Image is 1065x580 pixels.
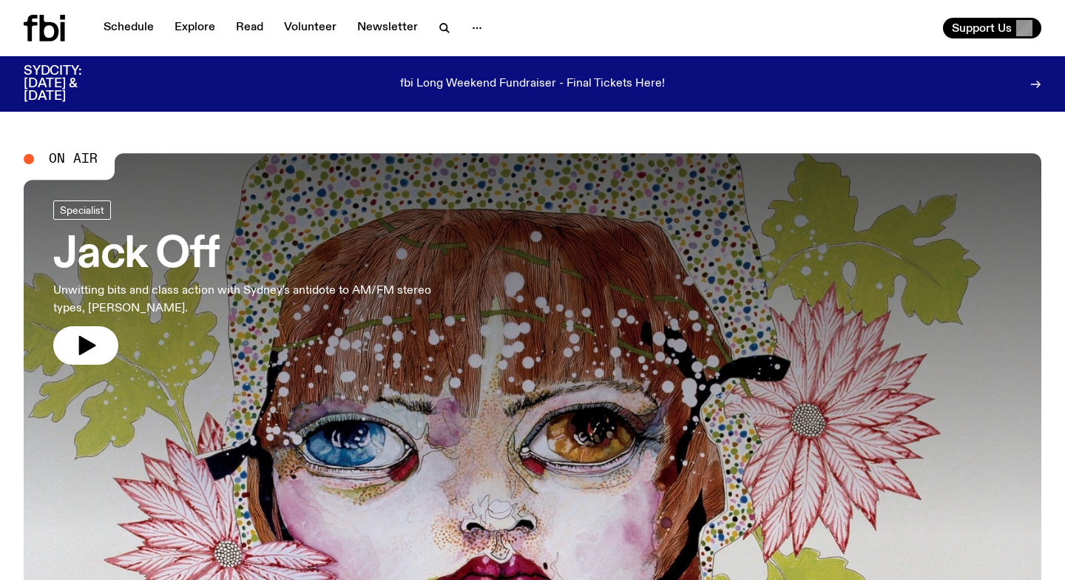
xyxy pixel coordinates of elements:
[53,200,432,365] a: Jack OffUnwitting bits and class action with Sydney's antidote to AM/FM stereo types, [PERSON_NAME].
[943,18,1041,38] button: Support Us
[53,235,432,276] h3: Jack Off
[53,200,111,220] a: Specialist
[400,78,665,91] p: fbi Long Weekend Fundraiser - Final Tickets Here!
[49,152,98,166] span: On Air
[227,18,272,38] a: Read
[60,205,104,216] span: Specialist
[952,21,1012,35] span: Support Us
[24,65,118,103] h3: SYDCITY: [DATE] & [DATE]
[166,18,224,38] a: Explore
[348,18,427,38] a: Newsletter
[95,18,163,38] a: Schedule
[275,18,345,38] a: Volunteer
[53,282,432,317] p: Unwitting bits and class action with Sydney's antidote to AM/FM stereo types, [PERSON_NAME].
